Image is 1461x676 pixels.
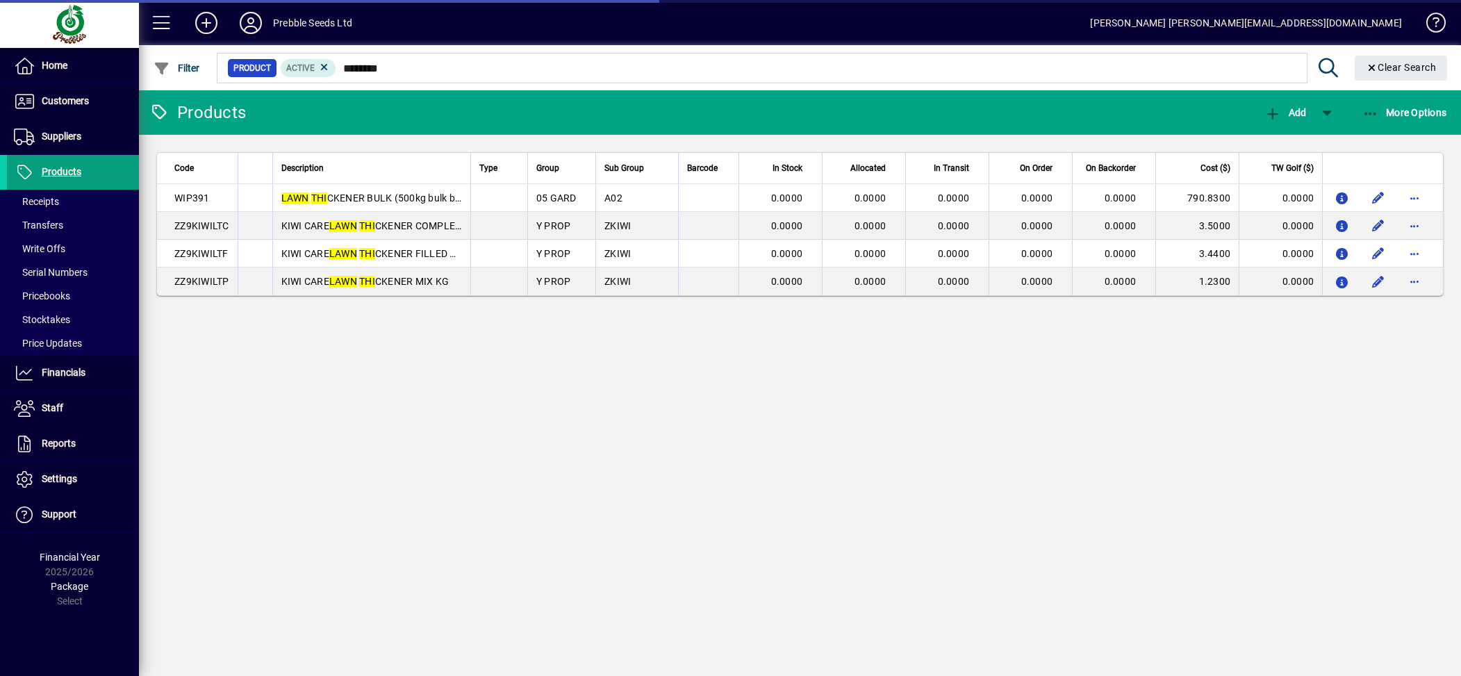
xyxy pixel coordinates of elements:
[42,367,85,378] span: Financials
[281,160,324,176] span: Description
[1271,160,1314,176] span: TW Golf ($)
[1105,192,1137,204] span: 0.0000
[914,160,982,176] div: In Transit
[359,220,375,231] em: THI
[1090,12,1402,34] div: [PERSON_NAME] [PERSON_NAME][EMAIL_ADDRESS][DOMAIN_NAME]
[7,427,139,461] a: Reports
[1081,160,1148,176] div: On Backorder
[359,276,375,287] em: THI
[7,308,139,331] a: Stocktakes
[938,276,970,287] span: 0.0000
[286,63,315,73] span: Active
[855,192,886,204] span: 0.0000
[938,248,970,259] span: 0.0000
[174,160,229,176] div: Code
[7,261,139,284] a: Serial Numbers
[42,131,81,142] span: Suppliers
[1239,184,1322,212] td: 0.0000
[154,63,200,74] span: Filter
[281,160,462,176] div: Description
[934,160,969,176] span: In Transit
[1021,248,1053,259] span: 0.0000
[1105,220,1137,231] span: 0.0000
[184,10,229,35] button: Add
[1020,160,1053,176] span: On Order
[1367,215,1389,237] button: Edit
[536,160,587,176] div: Group
[7,391,139,426] a: Staff
[536,276,571,287] span: Y PROP
[329,248,357,259] em: LAWN
[174,192,210,204] span: WIP391
[1355,56,1448,81] button: Clear
[1105,248,1137,259] span: 0.0000
[1155,240,1239,267] td: 3.4400
[7,84,139,119] a: Customers
[855,248,886,259] span: 0.0000
[1155,212,1239,240] td: 3.5000
[1021,276,1053,287] span: 0.0000
[14,338,82,349] span: Price Updates
[7,356,139,390] a: Financials
[1362,107,1447,118] span: More Options
[281,220,497,231] span: KIWI CARE CKENER COMPLETE 2.8KG
[1416,3,1444,48] a: Knowledge Base
[7,462,139,497] a: Settings
[1261,100,1310,125] button: Add
[536,248,571,259] span: Y PROP
[1367,187,1389,209] button: Edit
[7,119,139,154] a: Suppliers
[536,192,577,204] span: 05 GARD
[329,276,357,287] em: LAWN
[604,160,644,176] span: Sub Group
[1403,242,1426,265] button: More options
[938,220,970,231] span: 0.0000
[174,276,229,287] span: ZZ9KIWILTP
[42,402,63,413] span: Staff
[1021,220,1053,231] span: 0.0000
[311,192,327,204] em: THI
[536,160,559,176] span: Group
[42,166,81,177] span: Products
[687,160,718,176] span: Barcode
[42,509,76,520] span: Support
[7,190,139,213] a: Receipts
[229,10,273,35] button: Profile
[771,220,803,231] span: 0.0000
[149,101,246,124] div: Products
[855,220,886,231] span: 0.0000
[850,160,886,176] span: Allocated
[536,220,571,231] span: Y PROP
[855,276,886,287] span: 0.0000
[1367,242,1389,265] button: Edit
[42,60,67,71] span: Home
[51,581,88,592] span: Package
[42,95,89,106] span: Customers
[604,220,631,231] span: ZKIWI
[771,192,803,204] span: 0.0000
[1367,270,1389,292] button: Edit
[1239,267,1322,295] td: 0.0000
[1021,192,1053,204] span: 0.0000
[359,248,375,259] em: THI
[1403,187,1426,209] button: More options
[7,237,139,261] a: Write Offs
[1239,212,1322,240] td: 0.0000
[1086,160,1136,176] span: On Backorder
[604,276,631,287] span: ZKIWI
[14,220,63,231] span: Transfers
[281,192,470,204] span: CKENER BULK (500kg bulk bag)
[773,160,802,176] span: In Stock
[281,276,449,287] span: KIWI CARE CKENER MIX KG
[14,314,70,325] span: Stocktakes
[479,160,497,176] span: Type
[281,59,336,77] mat-chip: Activation Status: Active
[233,61,271,75] span: Product
[831,160,898,176] div: Allocated
[604,248,631,259] span: ZKIWI
[687,160,730,176] div: Barcode
[1264,107,1306,118] span: Add
[7,497,139,532] a: Support
[14,290,70,302] span: Pricebooks
[771,248,803,259] span: 0.0000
